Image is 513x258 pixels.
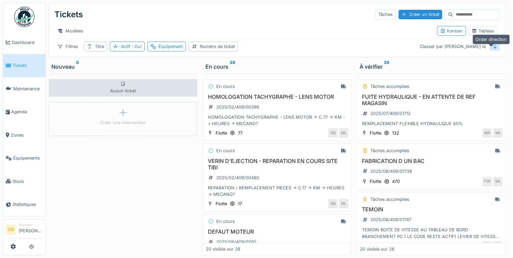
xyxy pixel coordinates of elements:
[360,120,503,127] div: REMPLACEMENT FLEXIBLE HYDRAULIQUE 60%
[360,94,503,107] h3: FUITE HYDRAULIQUE - EN ATTENTE DE REF MAGASIN
[216,239,256,245] div: 2025/06/409/01110
[206,229,348,235] h3: DEFAUT MOTEUR
[100,119,146,126] div: Créer une intervention
[370,168,412,174] div: 2025/08/409/01738
[370,196,409,203] div: Tâches accomplies
[3,170,46,193] a: Stock
[216,218,235,225] div: En cours
[440,28,463,34] div: Kanban
[370,130,381,136] div: Flotte
[206,158,348,171] h3: VERIN D'EJECTION - REPARATION EN COURS SITE TIBI
[417,42,488,51] div: Classer par [PERSON_NAME] le
[205,63,349,71] div: En cours
[200,43,235,50] div: Numéro de ticket
[76,63,79,71] sup: 0
[13,178,43,185] span: Stock
[3,77,46,100] a: Maintenance
[3,147,46,170] a: Équipements
[472,34,510,44] div: Order direction
[14,7,34,27] img: Badge_color-CXgf-gQk.svg
[3,123,46,147] a: Zones
[216,83,235,90] div: En cours
[3,31,46,54] a: Dashboard
[13,86,43,92] span: Maintenance
[12,39,43,46] span: Dashboard
[493,241,503,251] div: ML
[216,201,227,207] div: Flotte
[493,128,503,138] div: ML
[482,128,492,138] div: MR
[370,178,381,185] div: Flotte
[11,132,43,138] span: Zones
[216,147,235,154] div: En cours
[384,63,389,71] sup: 26
[3,100,46,124] a: Agenda
[6,222,43,238] a: GB Manager[PERSON_NAME]
[158,43,183,50] div: Équipement
[375,9,396,19] div: Tâches
[360,206,503,213] h3: TEMOIN
[216,104,259,110] div: 2025/02/409/00396
[471,28,494,34] div: Tableau
[206,185,348,197] div: REPARATION / REMPLACEMENT PIECES -> C.17 -> KM -> HEURES -> MECANO?
[3,54,46,77] a: Tickets
[482,177,492,186] div: FW
[51,63,195,71] div: Nouveau
[238,130,243,136] div: 77
[206,94,348,100] h3: HOMOLOGATION TACHYGRAPHE - LENS MOTOR
[95,43,104,50] div: Titre
[482,241,492,251] div: GM
[206,246,240,252] div: 20 visible sur 28
[49,79,197,97] div: Aucun ticket
[370,216,411,223] div: 2025/08/409/01747
[3,193,46,216] a: Statistiques
[360,246,394,252] div: 20 visible sur 26
[392,178,400,185] div: 470
[328,128,338,138] div: GB
[19,222,43,227] div: Manager
[13,62,43,69] span: Tickets
[121,43,142,50] div: Actif
[360,63,503,71] div: À vérifier
[360,158,503,164] h3: FABRICATION D UN BAC
[54,42,81,51] div: Filtres
[206,114,348,127] div: HOMOLOGATION TACHYGRAPHE - LENS MOTOR -> C.77 -> KM -> HEURES -> MECANO?
[216,130,227,136] div: Flotte
[370,110,411,117] div: 2025/07/409/01712
[339,128,348,138] div: ML
[328,199,338,208] div: GB
[238,201,242,207] div: 17
[13,155,43,161] span: Équipements
[216,174,259,181] div: 2025/02/409/00480
[54,6,83,23] div: Tickets
[130,44,142,49] span: : Oui
[398,10,442,19] div: Créer un ticket
[360,227,503,239] div: TEMOIN BOITE DE VITESSE AU TABLEAU DE BORD BRANCHEMENT PC ( LE CODE RESTE ACTIF) LEVIER DE VITESS...
[370,83,409,90] div: Tâches accomplies
[11,109,43,115] span: Agenda
[6,225,16,235] li: GB
[370,147,409,154] div: Tâches accomplies
[392,130,399,136] div: 132
[493,177,503,186] div: ML
[54,26,86,36] div: Modèles
[19,222,43,237] li: [PERSON_NAME]
[339,199,348,208] div: ML
[230,63,235,71] sup: 28
[13,201,43,208] span: Statistiques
